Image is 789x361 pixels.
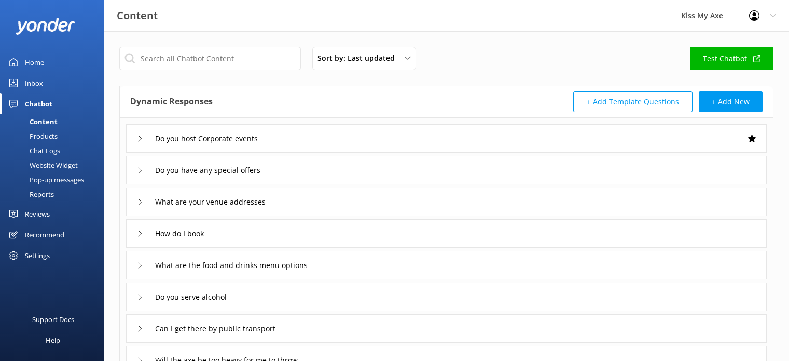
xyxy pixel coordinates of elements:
div: Help [46,330,60,351]
input: Search all Chatbot Content [119,47,301,70]
a: Test Chatbot [690,47,773,70]
h4: Dynamic Responses [130,91,213,112]
div: Website Widget [6,158,78,172]
div: Content [6,114,58,129]
a: Content [6,114,104,129]
button: + Add New [699,91,763,112]
div: Reports [6,187,54,202]
a: Website Widget [6,158,104,172]
a: Products [6,129,104,143]
div: Chat Logs [6,143,60,158]
div: Reviews [25,204,50,224]
a: Reports [6,187,104,202]
div: Settings [25,245,50,266]
span: Sort by: Last updated [317,52,401,64]
div: Recommend [25,224,64,245]
a: Pop-up messages [6,172,104,187]
div: Home [25,52,44,73]
div: Pop-up messages [6,172,84,187]
div: Products [6,129,58,143]
a: Chat Logs [6,143,104,158]
h3: Content [117,7,158,24]
div: Support Docs [32,309,74,330]
img: yonder-white-logo.png [16,18,75,35]
div: Chatbot [25,93,52,114]
div: Inbox [25,73,43,93]
button: + Add Template Questions [573,91,693,112]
